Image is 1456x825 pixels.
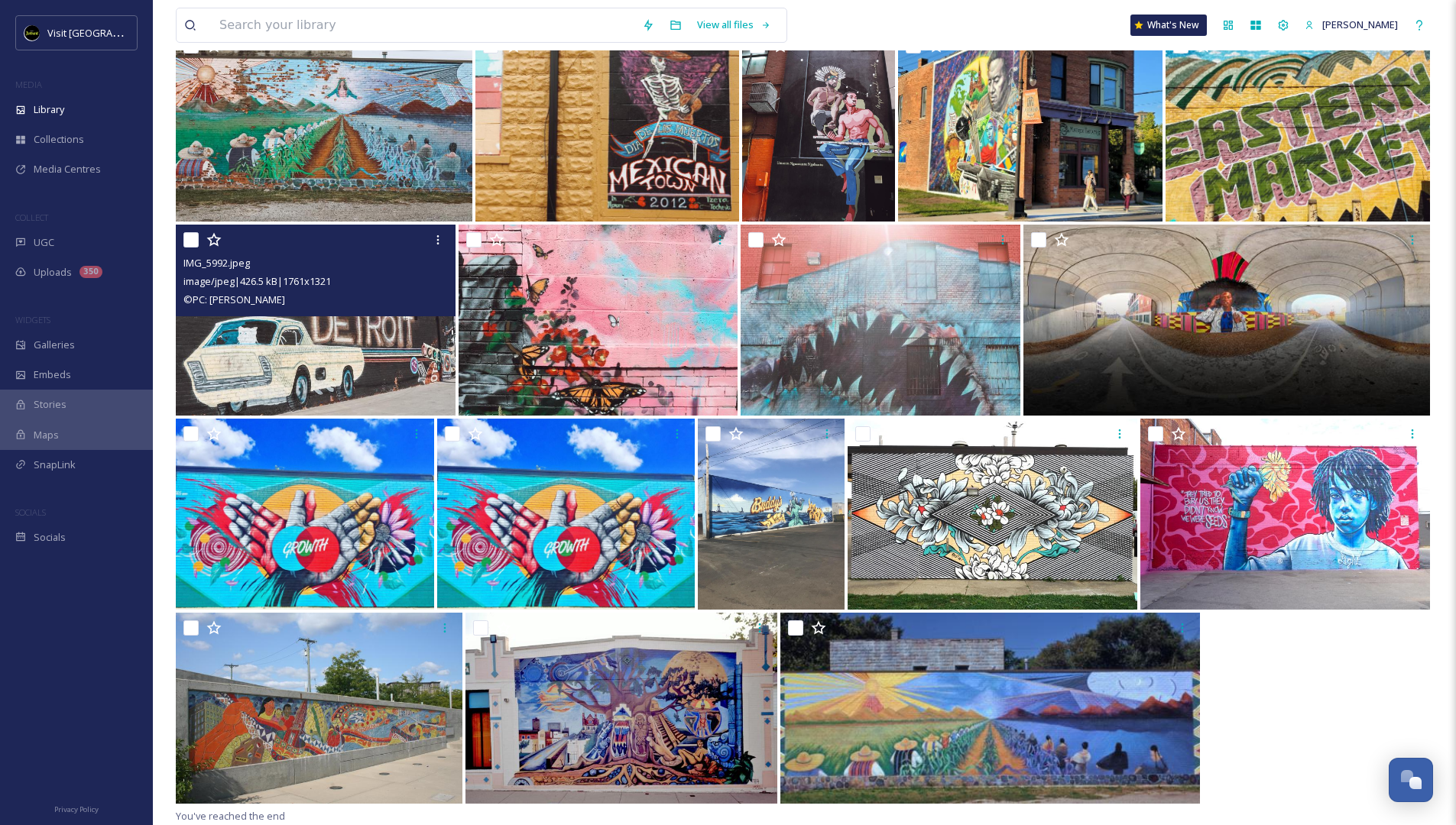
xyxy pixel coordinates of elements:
[47,25,166,40] span: Visit [GEOGRAPHIC_DATA]
[34,102,64,117] span: Library
[1023,225,1430,416] img: Sydney_James_Mural_Dequindre_Cut_with_gradient__002_.jpeg
[34,338,75,352] span: Galleries
[898,31,1163,222] img: MexicantownCDC_Image_00018_Matrix_Theatre-PhotoCredit-Ray_Lozano_Expires-4-1-2022.jpeg
[183,256,250,270] span: IMG_5992.jpeg
[34,397,66,412] span: Stories
[848,419,1137,610] img: Mural_Ouizi_MichelleTanguay-PhotoCredit-Eastern_Market_Partnership.jpeg
[1130,15,1207,36] a: What's New
[34,265,72,280] span: Uploads
[15,79,42,90] span: MEDIA
[79,266,102,278] div: 350
[34,235,54,250] span: UGC
[176,809,285,823] span: You've reached the end
[15,506,46,518] span: SOCIALS
[34,367,71,382] span: Embeds
[465,613,777,804] img: MexicantownCDC_Image_00024_George_Vargas_Mural-PhotoCredit-Ray_Lozano_Expires-4-1-2022.jpeg
[1297,10,1406,40] a: [PERSON_NAME]
[34,530,66,545] span: Socials
[1389,758,1433,802] button: Open Chat
[34,428,59,442] span: Maps
[1166,31,1430,222] img: IMG_9278.jpeg
[459,225,738,416] img: IMG_5987.jpeg
[437,419,696,610] img: 898299ff35ffdf66e9440ff973e094f215d45851daf0cbbe880ae799876ddf7b.jpg
[176,419,434,610] img: e33fe29a183f6c43fbf9d331271ab6a211c02880ac69a2d6638fa15cdbbe4aef.jpg
[1322,18,1398,31] span: [PERSON_NAME]
[741,225,1020,416] img: IMG_5986.jpeg
[15,212,48,223] span: COLLECT
[183,274,331,288] span: image/jpeg | 426.5 kB | 1761 x 1321
[176,31,472,222] img: IMG_6271.jpeg
[475,31,740,222] img: IMG_6265.jpeg
[54,799,99,817] a: Privacy Policy
[176,613,462,804] img: MexicantownCDC_Image_0007_PhotoCredit-MexicantownCDC_Staff_Expires-4-1-2022.jpeg
[34,458,76,472] span: SnapLink
[780,613,1199,804] img: MexicantownCDC_Image_00025_Vito_Valdez_Mural-PhotoCredit-Ray_Lozano_Expires-4-1-2022.jpeg
[54,804,99,814] span: Privacy Policy
[1140,419,1430,610] img: Mural_BMike_RickWilliams-PhotoCredit-Eastern_Market_Partnership.jpeg
[24,25,40,40] img: VISIT%20DETROIT%20LOGO%20-%20BLACK%20BACKGROUND.png
[212,8,634,42] input: Search your library
[15,314,50,325] span: WIDGETS
[742,31,895,222] img: IMG_6175.jpeg
[698,419,844,610] img: QnbYrfRkR8i+Pq_mEWMf_w.jpeg
[34,132,84,147] span: Collections
[34,162,101,176] span: Media Centres
[183,293,285,306] span: © PC: [PERSON_NAME]
[689,10,779,40] a: View all files
[176,225,456,416] img: IMG_5992.jpeg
